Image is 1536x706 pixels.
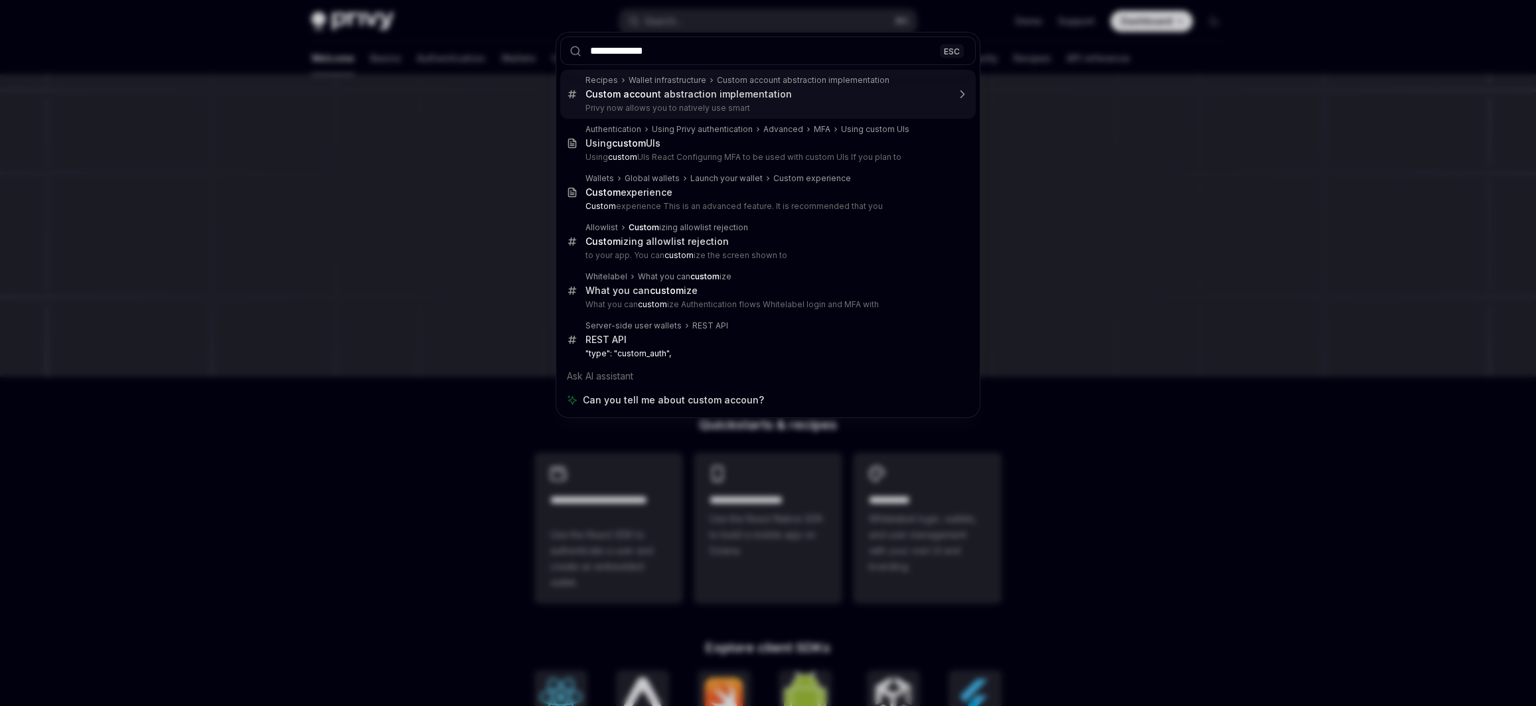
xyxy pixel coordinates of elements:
[585,186,621,198] b: Custom
[585,348,671,358] b: "type": "custom_auth",
[585,186,672,198] div: experience
[585,236,729,247] div: izing allowlist rejection
[664,250,694,260] b: custom
[585,103,948,113] p: Privy now allows you to natively use smart
[585,137,660,149] div: Using UIs
[585,152,948,163] p: Using UIs React Configuring MFA to be used with custom UIs If you plan to
[692,320,728,331] div: REST API
[585,173,614,184] div: Wallets
[690,271,720,281] b: custom
[585,271,627,282] div: Whitelabel
[585,320,682,331] div: Server-side user wallets
[717,75,889,86] div: Custom account abstraction implementation
[652,124,753,135] div: Using Privy authentication
[585,285,698,297] div: What you can ize
[625,173,680,184] div: Global wallets
[773,173,851,184] div: Custom experience
[560,364,976,388] div: Ask AI assistant
[650,285,684,296] b: custom
[629,75,706,86] div: Wallet infrastructure
[585,236,621,247] b: Custom
[585,222,618,233] div: Allowlist
[585,201,948,212] p: experience This is an advanced feature. It is recommended that you
[585,75,618,86] div: Recipes
[608,152,637,162] b: custom
[629,222,748,233] div: izing allowlist rejection
[763,124,803,135] div: Advanced
[814,124,830,135] div: MFA
[585,88,658,100] b: Custom accoun
[585,88,792,100] div: t abstraction implementation
[585,334,627,346] div: REST API
[585,299,948,310] p: What you can ize Authentication flows Whitelabel login and MFA with
[638,271,731,282] div: What you can ize
[690,173,763,184] div: Launch your wallet
[841,124,909,135] div: Using custom UIs
[583,393,764,407] span: Can you tell me about custom accoun?
[585,124,641,135] div: Authentication
[585,250,948,261] p: to your app. You can ize the screen shown to
[629,222,659,232] b: Custom
[940,44,964,58] div: ESC
[585,201,616,211] b: Custom
[638,299,667,309] b: custom
[612,137,646,149] b: custom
